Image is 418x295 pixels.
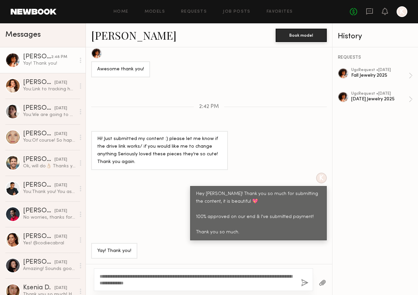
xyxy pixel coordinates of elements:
div: [DATE] [54,131,67,137]
div: ugc Request • [DATE] [351,68,409,72]
div: REQUESTS [338,55,413,60]
div: [PERSON_NAME] [23,233,54,240]
div: Hey [PERSON_NAME]! Thank you so much for submitting the content, it is beautiful 💖 100% approved ... [196,190,321,236]
div: Yay! Thank you! [97,247,131,255]
a: K [397,6,407,17]
a: ugcRequest •[DATE]Fall Jewelry 2025 [351,68,413,83]
div: [PERSON_NAME] [23,105,54,112]
div: [DATE] [54,80,67,86]
div: [DATE] [54,234,67,240]
div: [PERSON_NAME] [23,156,54,163]
div: [DATE] [54,285,67,291]
a: Book model [276,32,327,38]
button: Book model [276,29,327,42]
div: You: Thank you! You as well! [23,189,76,195]
div: ugc Request • [DATE] [351,92,409,96]
span: Messages [5,31,41,39]
div: No worries, thanks for reaching out [PERSON_NAME] [23,214,76,221]
a: Home [114,10,129,14]
a: ugcRequest •[DATE][DATE] Jewelry 2025 [351,92,413,107]
a: Requests [181,10,207,14]
div: [DATE] [54,208,67,214]
div: [DATE] [54,182,67,189]
a: [PERSON_NAME] [91,28,176,42]
div: Yes! @codiecabral [23,240,76,246]
div: You: Of course! So happy we could get this project completed & will reach out again soon for some... [23,137,76,144]
span: 2:42 PM [199,104,219,110]
a: Models [145,10,165,14]
div: Ksenia D. [23,285,54,291]
div: Yay! Thank you! [23,60,76,67]
div: Amazing! Sounds good. Thank you [23,266,76,272]
div: History [338,33,413,40]
div: [PERSON_NAME] [23,182,54,189]
div: Fall Jewelry 2025 [351,72,409,79]
div: [DATE] [54,157,67,163]
div: 2:48 PM [51,54,67,60]
div: You: We are going to be booking for our holiday collection soon so I will def be in touch! [23,112,76,118]
div: [PERSON_NAME] [23,54,51,60]
div: [PERSON_NAME] [23,208,54,214]
div: Hi! Just submitted my content :) please let me know if the drive link works/ if you would like me... [97,135,222,166]
div: Ok, will do👌🏼 Thanks you🙏🏼 [23,163,76,169]
div: Awesome thank you! [97,66,144,73]
div: [PERSON_NAME] [23,79,54,86]
div: [DATE] Jewelry 2025 [351,96,409,102]
div: [DATE] [54,259,67,266]
div: You: Link to tracking here: [URL][DOMAIN_NAME] [23,86,76,92]
div: [PERSON_NAME] [23,259,54,266]
a: Job Posts [223,10,251,14]
div: [DATE] [54,105,67,112]
a: Favorites [267,10,293,14]
div: [PERSON_NAME] [23,131,54,137]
